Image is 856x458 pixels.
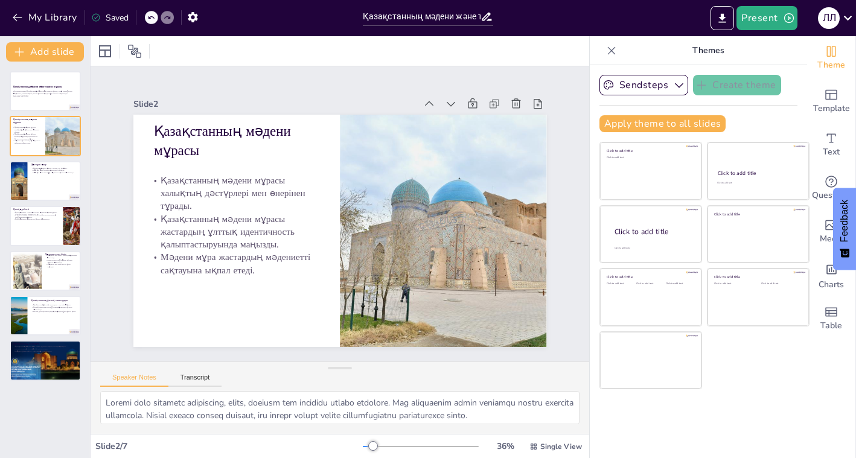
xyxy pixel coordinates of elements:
div: Click to add body [615,247,691,250]
p: Ұлттық символдар жастарға еліміздің тарихын түсінуге көмектеседі. [31,306,77,310]
div: https://cdn.sendsteps.com/images/logo/sendsteps_logo_white.pnghttps://cdn.sendsteps.com/images/lo... [10,251,81,291]
button: Apply theme to all slides [599,115,726,132]
div: Click to add text [666,282,693,285]
button: Add slide [6,42,84,62]
p: Generated with [URL] [13,95,77,97]
p: Қазақстанның мәдени мұрасы халықтың дәстүрлері мен өнерінен тұрады. [12,126,40,133]
span: Text [823,145,840,159]
p: Жастар еліміздің болашағын қалыптастырады. [13,348,77,351]
button: л л [818,6,840,30]
strong: Қазақстанның мәдени және тарихи мұрасы [13,86,62,89]
div: Get real-time input from your audience [807,167,855,210]
div: Layout [95,42,115,61]
p: Қазақстанның мәдени және тарихи мұрасын сақтау жастардың міндеті. [13,346,77,348]
p: Қазақ әдебиеті [13,208,60,211]
div: Add text boxes [807,123,855,167]
span: Questions [812,189,851,202]
p: Дәстүрлі өнер [31,163,77,167]
p: Қазақстанның мәдени мұрасы халықтың дәстүрлері мен өнерінен тұрады. [363,119,526,235]
p: Бұл презентацияда Қазақстанның мәдени және тарихи мұрасы, оның байлығы мен әртүрлілігі, сонымен қ... [13,91,77,95]
div: Slide 2 [326,201,577,352]
div: Saved [91,12,129,24]
p: Қазақстанның мәдени мұрасы жастардың ұлттық идентичность қалыптастыруында маңызды. [12,133,40,139]
p: Қазақстанның мәдени мұрасы [385,168,547,284]
span: Charts [819,278,844,291]
div: https://cdn.sendsteps.com/images/logo/sendsteps_logo_white.pnghttps://cdn.sendsteps.com/images/lo... [10,296,81,336]
button: Present [736,6,797,30]
button: Speaker Notes [100,374,168,387]
div: л л [818,7,840,29]
p: Themes [621,36,795,65]
p: Мәдени мұраны сақтау - жастардың жауапкершілігі. [13,350,77,352]
span: Media [820,232,843,246]
div: Click to add title [718,170,798,177]
div: Change the overall theme [807,36,855,80]
p: Қазақстанның мәдени мұрасы жастардың ұлттық идентичность қалыптастыруында маңызды. [344,86,506,202]
div: Click to add text [607,282,634,285]
p: Мәдениет пен білім жастар үшін маңызды. [45,263,77,267]
span: Single View [540,442,582,451]
div: https://cdn.sendsteps.com/images/logo/sendsteps_logo_white.pnghttps://cdn.sendsteps.com/images/lo... [10,116,81,156]
p: Қазақ әдебиеті мәдениетті түсінуге көмектеседі. [13,218,60,221]
p: Қазақстанның болашағы [13,342,77,346]
div: Click to add text [717,182,797,185]
p: Қазақстанның ұлттық символдары - ту, герб, әнұран. [31,304,77,307]
div: Add a table [807,297,855,340]
div: 36 % [491,441,520,452]
button: Transcript [168,374,222,387]
div: Add charts and graphs [807,253,855,297]
p: [PERSON_NAME], [PERSON_NAME] сияқты жазушылардың шығармалары маңызды. [13,214,60,218]
span: Table [820,319,842,332]
button: Create theme [693,75,781,95]
div: Click to add title [714,275,800,279]
textarea: Loremi dolo sitametc adipiscing, elits, doeiusm tem incididu utlabo etdolore. Mag aliquaenim admi... [100,391,580,424]
div: Add ready made slides [807,80,855,123]
button: Feedback - Show survey [833,188,856,270]
p: Дәстүрлі өнер жастарға мәдениетті түсінуге көмектеседі. [31,171,77,174]
button: My Library [9,8,82,27]
button: Export to PowerPoint [711,6,734,30]
span: Feedback [839,200,850,242]
div: Click to add text [761,282,799,285]
p: Білім алу жастарға мәдени мұраны түсінуге көмектеседі. [45,259,77,263]
div: Click to add text [636,282,663,285]
p: Жастар ұлттық символдардың маңыздылығын түсінуі қажет. [31,311,77,313]
div: Slide 2 / 7 [95,441,363,452]
div: Click to add title [615,227,692,237]
p: Мәдени мұра жастардың мәдениетті сақтауына ықпал етеді. [12,139,40,144]
span: Theme [817,59,845,72]
div: Click to add text [714,282,752,285]
p: Қазақстанның ұлттық символдары [31,299,77,302]
button: Sendsteps [599,75,688,95]
span: Template [813,102,850,115]
p: Қазақстанның мәдени мұрасы [13,117,42,124]
p: Мәдени мұра жастардың мәдениетті сақтауына ықпал етеді. [331,64,487,169]
div: Click to add title [714,211,800,216]
p: Дәстүрлі өнер халықтың тарихын сақтайды. [31,170,77,172]
p: Қазақтың дәстүрлі өнері - музыка, би, қолөнер. [31,167,77,170]
span: Position [127,44,142,59]
div: Add images, graphics, shapes or video [807,210,855,253]
div: https://cdn.sendsteps.com/images/logo/sendsteps_logo_white.pnghttps://cdn.sendsteps.com/images/lo... [10,71,81,111]
div: https://cdn.sendsteps.com/images/logo/sendsteps_logo_white.pnghttps://cdn.sendsteps.com/images/lo... [10,161,81,201]
input: Insert title [363,8,481,25]
p: Мәдениет пен білім - жастардың дамуына әсер етеді. [45,254,77,258]
p: Мәдениет пен білім [45,252,77,256]
p: Қазақ әдебиеті - ауыз және жазба әдебиетінің бай мұрасы. [13,212,60,214]
div: https://cdn.sendsteps.com/images/logo/sendsteps_logo_white.pnghttps://cdn.sendsteps.com/images/lo... [10,340,81,380]
div: Click to add title [607,275,693,279]
div: https://cdn.sendsteps.com/images/logo/sendsteps_logo_white.pnghttps://cdn.sendsteps.com/images/lo... [10,206,81,246]
div: Click to add text [607,156,693,159]
div: Click to add title [607,148,693,153]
